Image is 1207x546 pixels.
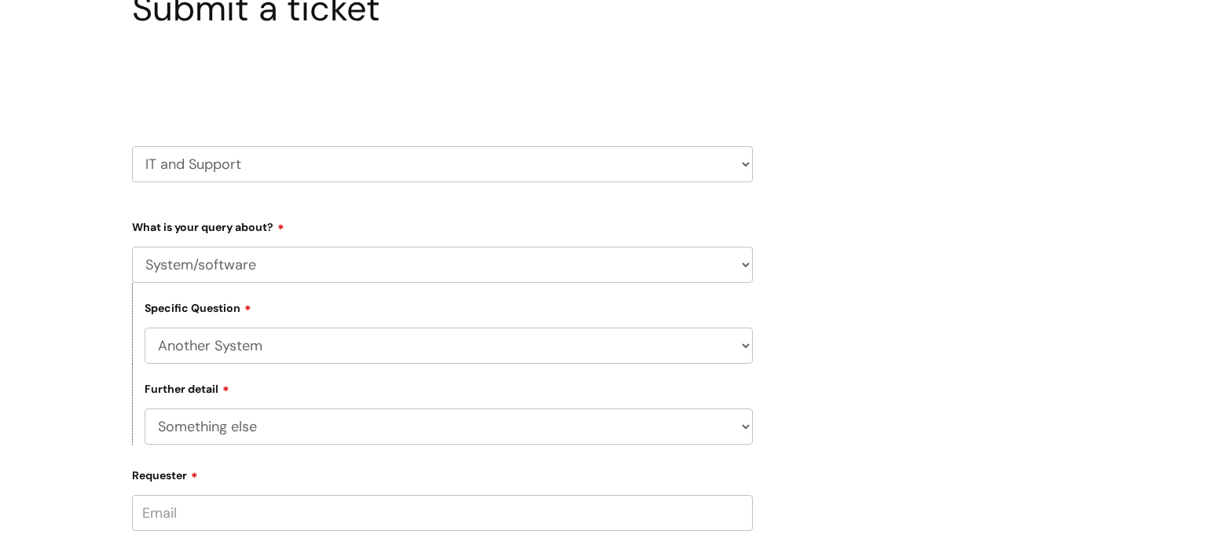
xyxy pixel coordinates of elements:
label: Requester [132,464,753,482]
label: Further detail [145,380,229,396]
h2: Select issue type [132,66,753,95]
input: Email [132,495,753,531]
label: Specific Question [145,299,251,315]
label: What is your query about? [132,215,753,234]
